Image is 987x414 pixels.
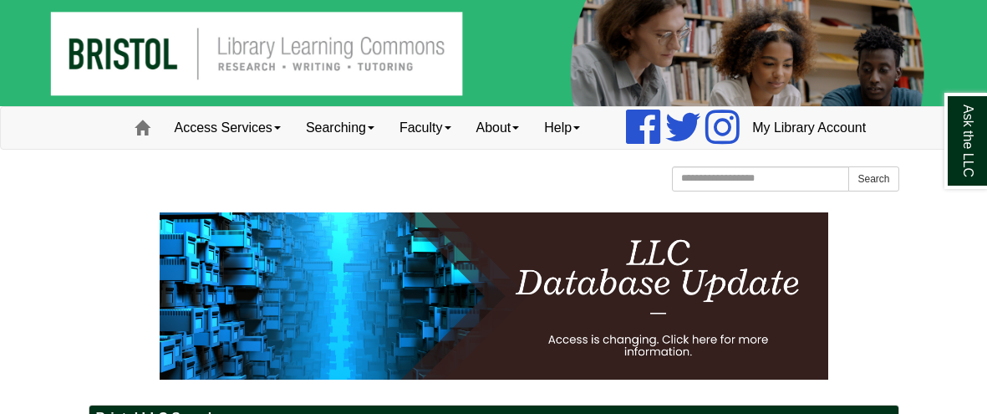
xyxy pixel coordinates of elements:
[387,107,464,149] a: Faculty
[293,107,387,149] a: Searching
[532,107,593,149] a: Help
[160,212,828,380] img: HTML tutorial
[848,166,898,192] button: Search
[162,107,293,149] a: Access Services
[740,107,878,149] a: My Library Account
[464,107,532,149] a: About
